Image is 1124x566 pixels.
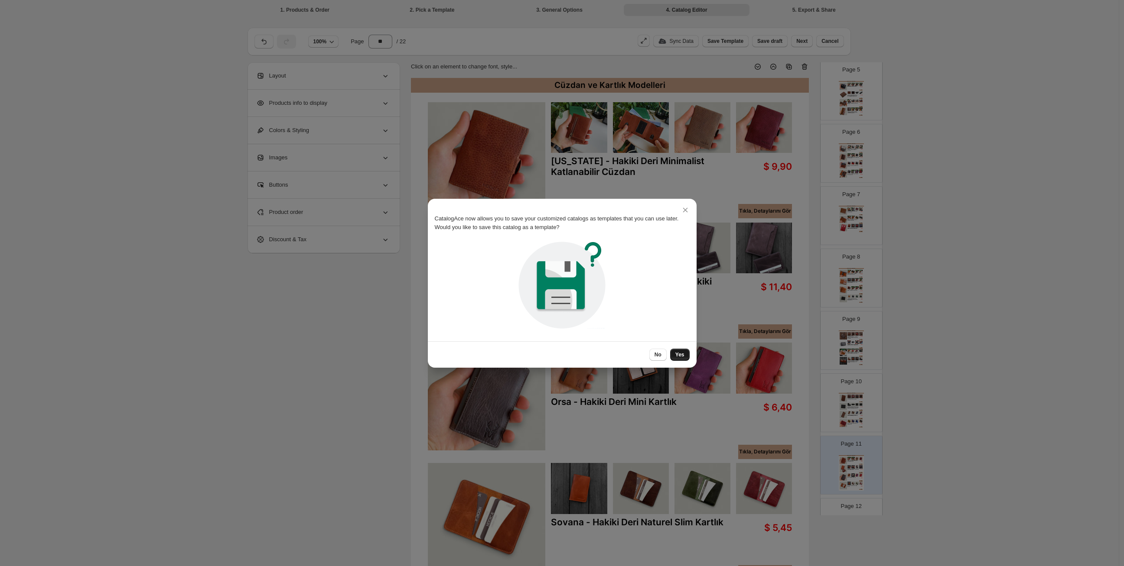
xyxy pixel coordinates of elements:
[435,214,690,232] p: CatalogAce now allows you to save your customized catalogs as templates that you can use later. W...
[515,239,609,332] img: pickTemplate
[675,351,684,358] span: Yes
[670,349,690,361] button: Yes
[655,351,661,358] span: No
[649,349,667,361] button: No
